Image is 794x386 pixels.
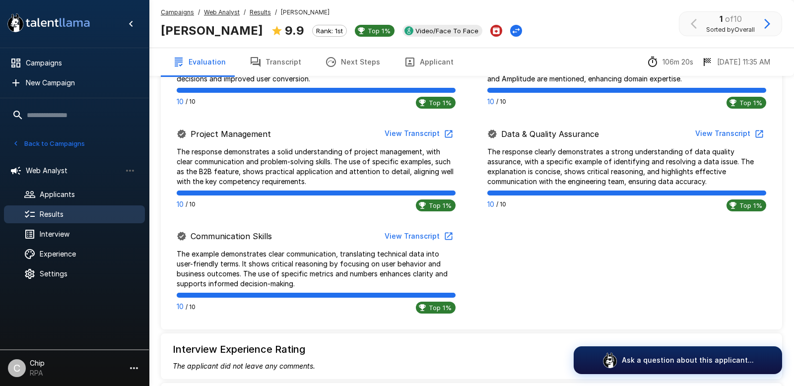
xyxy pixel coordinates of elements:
button: View Transcript [691,125,766,143]
i: The applicant did not leave any comments. [173,362,315,370]
span: / 10 [186,302,196,312]
button: Applicant [392,48,465,76]
img: greenhouse_logo.jpeg [404,26,413,35]
span: [PERSON_NAME] [281,7,330,17]
p: The response demonstrates a solid understanding of project management, with clear communication a... [177,147,456,187]
button: Change Stage [510,25,522,37]
button: View Transcript [381,227,456,246]
span: of 10 [725,14,742,24]
img: logo_glasses@2x.png [602,352,618,368]
u: Web Analyst [204,8,240,16]
span: / 10 [186,97,196,107]
p: Project Management [191,128,271,140]
p: Communication Skills [191,230,272,242]
span: / [244,7,246,17]
button: Evaluation [161,48,238,76]
span: Top 1% [735,99,766,107]
span: Rank: 1st [313,27,346,35]
div: View profile in Greenhouse [402,25,482,37]
button: Archive Applicant [490,25,502,37]
p: 10 [177,97,184,107]
span: Video/Face To Face [411,27,482,35]
p: [DATE] 11:35 AM [717,57,770,67]
span: Top 1% [425,304,456,312]
b: 9.9 [285,23,304,38]
p: The example demonstrates clear communication, translating technical data into user-friendly terms... [177,249,456,289]
span: Sorted by Overall [706,25,755,35]
span: / 10 [496,97,506,107]
u: Campaigns [161,8,194,16]
span: Top 1% [735,201,766,209]
span: / 10 [186,199,196,209]
span: Top 1% [425,99,456,107]
button: Ask a question about this applicant... [574,346,782,374]
b: [PERSON_NAME] [161,23,263,38]
button: View Transcript [381,125,456,143]
span: / [275,7,277,17]
p: 10 [487,199,494,209]
u: Results [250,8,271,16]
p: 106m 20s [662,57,693,67]
button: Transcript [238,48,313,76]
span: / [198,7,200,17]
span: Top 1% [425,201,456,209]
p: 10 [487,97,494,107]
h6: Interview Experience Rating [173,341,315,357]
span: Top 1% [364,27,395,35]
p: 10 [177,199,184,209]
p: Data & Quality Assurance [501,128,599,140]
div: The date and time when the interview was completed [701,56,770,68]
b: 1 [720,14,723,24]
p: The response clearly demonstrates a strong understanding of data quality assurance, with a specif... [487,147,766,187]
button: Next Steps [313,48,392,76]
p: Ask a question about this applicant... [622,355,754,365]
div: The time between starting and completing the interview [647,56,693,68]
p: 10 [177,302,184,312]
span: / 10 [496,199,506,209]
